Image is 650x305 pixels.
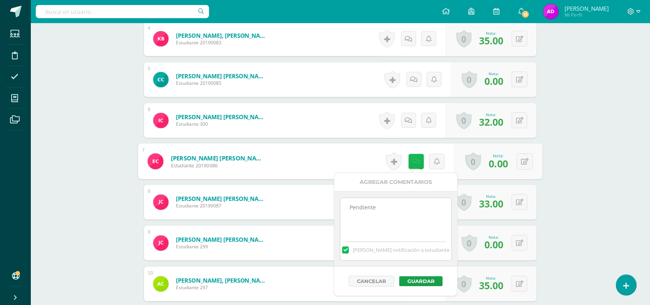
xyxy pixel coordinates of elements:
a: 0 [456,112,472,130]
span: [PERSON_NAME] notificación a estudiante [353,247,449,254]
img: fc93190ac1c7050014be252bba7853d8.png [153,72,169,88]
img: 799112dc49c2304a5615af4d1e2bc05d.png [147,153,163,169]
span: 0.00 [484,75,503,88]
a: [PERSON_NAME] [PERSON_NAME] [176,113,268,121]
span: Estudiante 20190087 [176,203,268,209]
span: 33.00 [479,197,503,211]
div: Nota: [489,153,508,158]
textarea: Pendiente [340,198,452,237]
a: 0 [462,71,477,89]
a: 0 [462,234,477,252]
a: [PERSON_NAME], [PERSON_NAME] [176,277,268,285]
span: Estudiante 20190083 [176,39,268,46]
span: 15 [521,10,530,19]
span: Estudiante 299 [176,244,268,250]
button: Guardar [399,276,443,286]
span: Estudiante 297 [176,285,268,291]
span: 0.00 [489,157,508,170]
div: Agregar Comentarios [334,173,457,192]
a: [PERSON_NAME], [PERSON_NAME] [176,32,268,39]
span: 32.00 [479,116,503,129]
div: Nota: [479,112,503,118]
button: Cancelar [349,276,394,287]
a: 0 [466,153,481,171]
span: 35.00 [479,34,503,47]
a: 0 [456,194,472,211]
span: Mi Perfil [565,12,609,18]
a: [PERSON_NAME] [PERSON_NAME] [171,154,266,162]
img: 1433acba746ca71e26ff7845945f829b.png [543,4,559,19]
div: Nota: [479,194,503,199]
img: 39b006be75223f6755af0a6be8707120.png [153,276,169,292]
img: 165098d053e23e2733ee5b14801fc5bb.png [153,236,169,251]
span: 0.00 [484,238,503,251]
img: e3d76aa3e373cd7ace3d414d737efcfc.png [153,31,169,47]
input: Busca un usuario... [36,5,209,18]
span: Estudiante 20190085 [176,80,268,87]
span: 35.00 [479,279,503,292]
div: Nota: [484,71,503,77]
a: 0 [456,275,472,293]
img: e7056d784545e964f323333c984d55bd.png [153,113,169,128]
img: b909812f231fa9c7f011e0bf0e8d2598.png [153,195,169,210]
a: [PERSON_NAME] [PERSON_NAME] [176,195,268,203]
span: [PERSON_NAME] [565,5,609,12]
a: 0 [456,30,472,48]
div: Nota: [484,235,503,240]
div: Nota: [479,276,503,281]
a: [PERSON_NAME] [PERSON_NAME] [176,72,268,80]
span: Estudiante 300 [176,121,268,128]
div: Nota: [479,30,503,36]
span: Estudiante 20190086 [171,162,266,169]
a: [PERSON_NAME] [PERSON_NAME] [176,236,268,244]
